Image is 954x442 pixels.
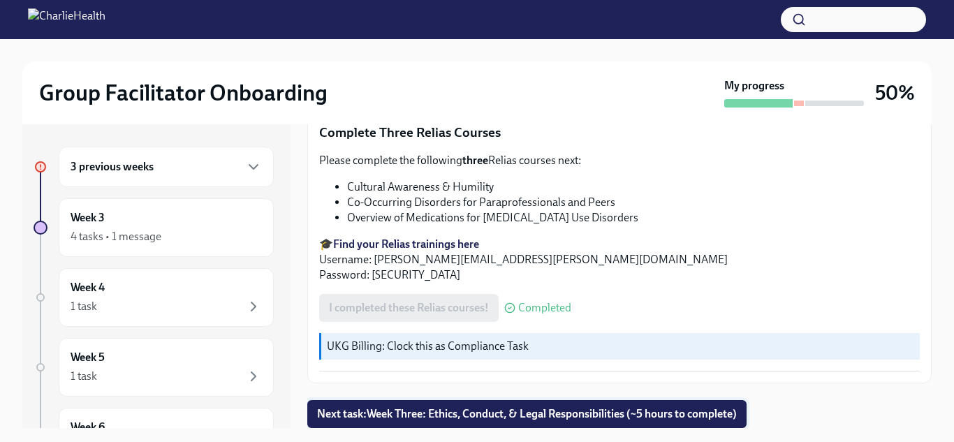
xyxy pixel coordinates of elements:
[59,147,274,187] div: 3 previous weeks
[39,79,328,107] h2: Group Facilitator Onboarding
[319,124,920,142] p: Complete Three Relias Courses
[724,78,784,94] strong: My progress
[317,407,737,421] span: Next task : Week Three: Ethics, Conduct, & Legal Responsibilities (~5 hours to complete)
[347,195,920,210] li: Co-Occurring Disorders for Paraprofessionals and Peers
[28,8,105,31] img: CharlieHealth
[518,302,571,314] span: Completed
[71,159,154,175] h6: 3 previous weeks
[71,299,97,314] div: 1 task
[71,420,105,435] h6: Week 6
[71,229,161,244] div: 4 tasks • 1 message
[307,400,747,428] button: Next task:Week Three: Ethics, Conduct, & Legal Responsibilities (~5 hours to complete)
[875,80,915,105] h3: 50%
[34,338,274,397] a: Week 51 task
[71,369,97,384] div: 1 task
[319,237,920,283] p: 🎓 Username: [PERSON_NAME][EMAIL_ADDRESS][PERSON_NAME][DOMAIN_NAME] Password: [SECURITY_DATA]
[71,350,105,365] h6: Week 5
[347,210,920,226] li: Overview of Medications for [MEDICAL_DATA] Use Disorders
[71,210,105,226] h6: Week 3
[34,268,274,327] a: Week 41 task
[327,339,914,354] p: UKG Billing: Clock this as Compliance Task
[347,179,920,195] li: Cultural Awareness & Humility
[71,280,105,295] h6: Week 4
[462,154,488,167] strong: three
[333,237,479,251] a: Find your Relias trainings here
[319,153,920,168] p: Please complete the following Relias courses next:
[34,198,274,257] a: Week 34 tasks • 1 message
